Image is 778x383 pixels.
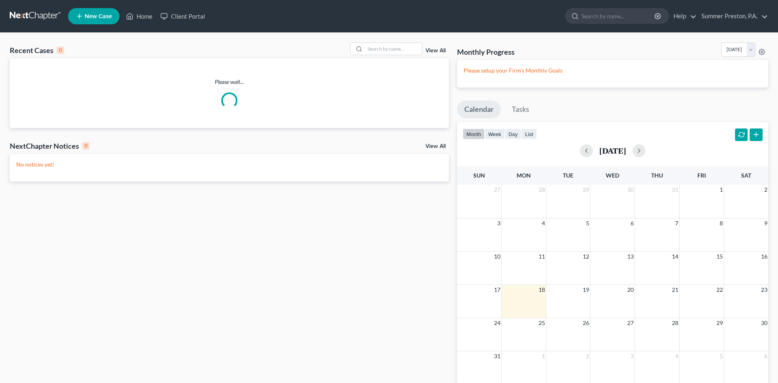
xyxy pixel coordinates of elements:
button: day [505,128,522,139]
span: 21 [671,285,679,295]
a: View All [425,48,446,53]
span: 5 [719,351,724,361]
span: Fri [697,172,706,179]
div: 0 [82,142,90,150]
span: 30 [760,318,768,328]
span: 17 [493,285,501,295]
div: Recent Cases [10,45,64,55]
span: 7 [674,218,679,228]
span: 13 [626,252,635,261]
span: 29 [716,318,724,328]
span: 14 [671,252,679,261]
span: New Case [85,13,112,19]
span: 4 [674,351,679,361]
span: 2 [763,185,768,195]
span: Wed [606,172,619,179]
span: 26 [582,318,590,328]
button: month [463,128,485,139]
h2: [DATE] [599,146,626,155]
span: 20 [626,285,635,295]
span: 18 [538,285,546,295]
span: 15 [716,252,724,261]
span: 30 [626,185,635,195]
span: 16 [760,252,768,261]
span: 29 [582,185,590,195]
span: 25 [538,318,546,328]
span: 22 [716,285,724,295]
p: Please setup your Firm's Monthly Goals [464,66,762,75]
span: 23 [760,285,768,295]
a: Client Portal [156,9,209,24]
span: 3 [496,218,501,228]
a: Summer Preston, P.A. [697,9,768,24]
span: Thu [651,172,663,179]
span: 6 [630,218,635,228]
a: Calendar [457,101,501,118]
span: Sat [741,172,751,179]
span: Mon [517,172,531,179]
span: 3 [630,351,635,361]
span: 5 [585,218,590,228]
span: 31 [671,185,679,195]
span: 28 [538,185,546,195]
span: 4 [541,218,546,228]
p: No notices yet! [16,160,442,169]
span: 9 [763,218,768,228]
span: 27 [626,318,635,328]
div: NextChapter Notices [10,141,90,151]
input: Search by name... [365,43,422,55]
span: 11 [538,252,546,261]
a: Home [122,9,156,24]
div: 0 [57,47,64,54]
span: 12 [582,252,590,261]
a: Help [669,9,697,24]
span: 27 [493,185,501,195]
span: 28 [671,318,679,328]
button: week [485,128,505,139]
span: 10 [493,252,501,261]
span: 19 [582,285,590,295]
span: 2 [585,351,590,361]
span: Sun [473,172,485,179]
span: 24 [493,318,501,328]
span: 8 [719,218,724,228]
p: Please wait... [10,78,449,86]
h3: Monthly Progress [457,47,515,57]
span: 1 [719,185,724,195]
button: list [522,128,537,139]
span: 31 [493,351,501,361]
input: Search by name... [581,9,656,24]
span: 6 [763,351,768,361]
span: 1 [541,351,546,361]
span: Tue [563,172,573,179]
a: View All [425,143,446,149]
a: Tasks [504,101,536,118]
